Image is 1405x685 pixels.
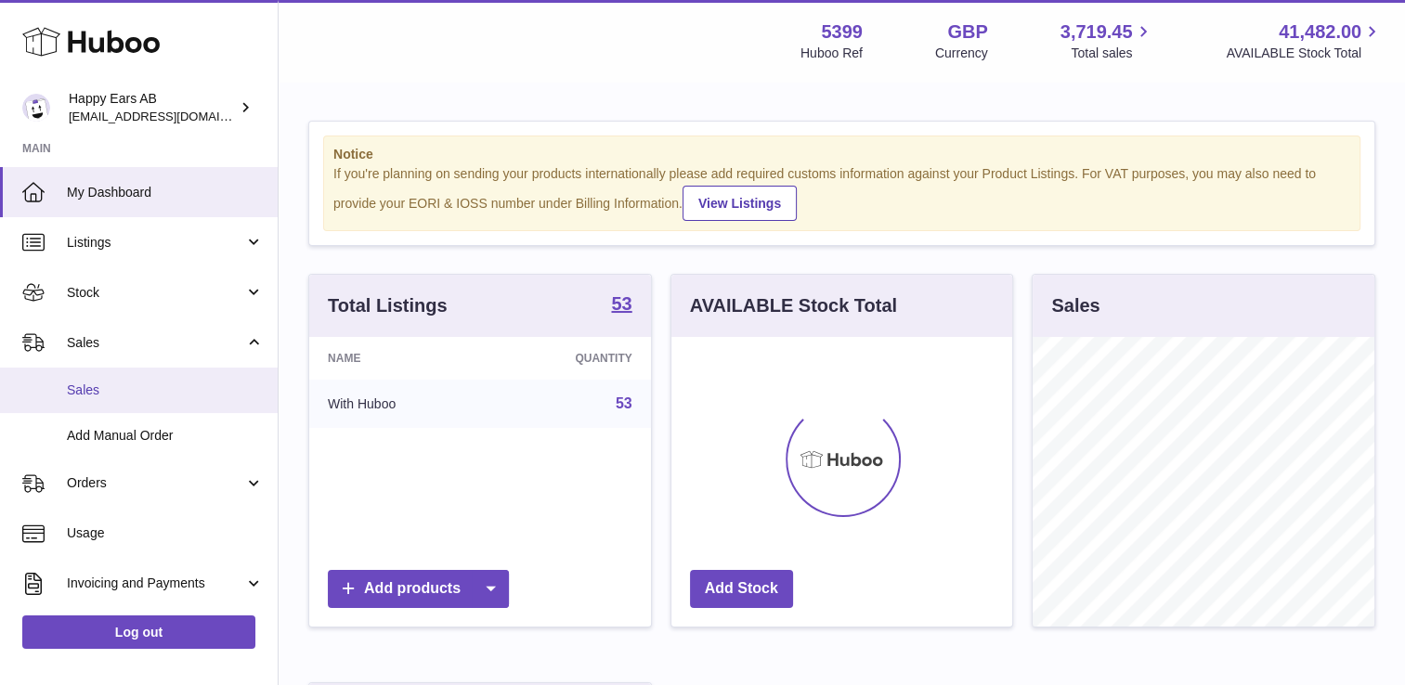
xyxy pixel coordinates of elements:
img: 3pl@happyearsearplugs.com [22,94,50,122]
strong: Notice [333,146,1350,163]
h3: Sales [1051,293,1099,318]
span: [EMAIL_ADDRESS][DOMAIN_NAME] [69,109,273,123]
div: Happy Ears AB [69,90,236,125]
a: Add products [328,570,509,608]
span: Orders [67,474,244,492]
th: Name [309,337,489,380]
span: Add Manual Order [67,427,264,445]
h3: Total Listings [328,293,448,318]
div: Currency [935,45,988,62]
th: Quantity [489,337,651,380]
strong: 53 [611,294,631,313]
strong: 5399 [821,19,863,45]
span: Total sales [1071,45,1153,62]
span: 41,482.00 [1279,19,1361,45]
span: My Dashboard [67,184,264,201]
a: View Listings [683,186,797,221]
div: Huboo Ref [800,45,863,62]
span: 3,719.45 [1060,19,1133,45]
a: 3,719.45 Total sales [1060,19,1154,62]
strong: GBP [947,19,987,45]
a: Add Stock [690,570,793,608]
a: 53 [616,395,632,411]
a: Log out [22,615,255,649]
a: 53 [611,294,631,317]
span: Sales [67,381,264,399]
h3: AVAILABLE Stock Total [690,293,897,318]
span: Stock [67,284,244,302]
span: Usage [67,524,264,542]
span: Sales [67,334,244,352]
a: 41,482.00 AVAILABLE Stock Total [1226,19,1383,62]
td: With Huboo [309,380,489,428]
span: Listings [67,234,244,252]
span: AVAILABLE Stock Total [1226,45,1383,62]
span: Invoicing and Payments [67,575,244,592]
div: If you're planning on sending your products internationally please add required customs informati... [333,165,1350,221]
